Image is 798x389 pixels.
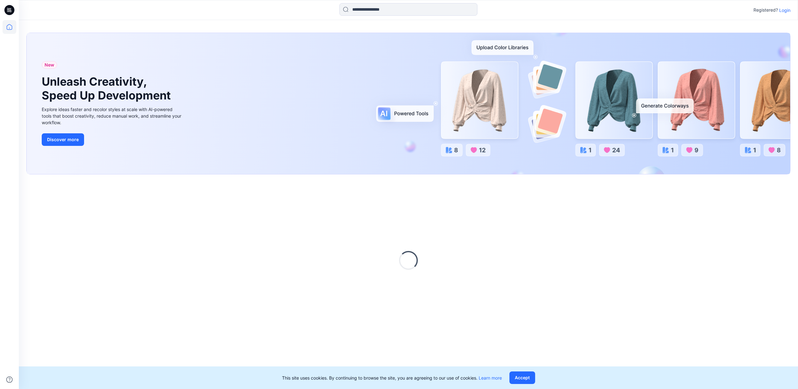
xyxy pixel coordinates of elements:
[42,133,183,146] a: Discover more
[45,61,54,69] span: New
[42,133,84,146] button: Discover more
[479,375,502,381] a: Learn more
[753,6,778,14] p: Registered?
[779,7,790,13] p: Login
[509,371,535,384] button: Accept
[42,75,173,102] h1: Unleash Creativity, Speed Up Development
[282,375,502,381] p: This site uses cookies. By continuing to browse the site, you are agreeing to our use of cookies.
[42,106,183,126] div: Explore ideas faster and recolor styles at scale with AI-powered tools that boost creativity, red...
